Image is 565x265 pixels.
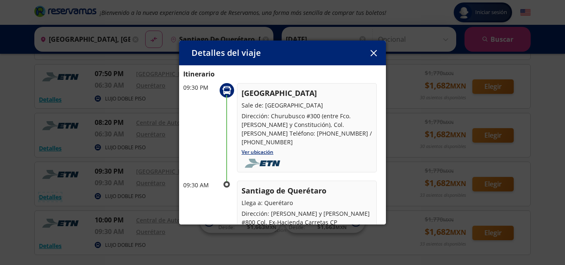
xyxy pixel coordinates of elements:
[242,209,372,244] p: Dirección: [PERSON_NAME] y [PERSON_NAME] #800 Col. Ex-Hacienda Carretas CP 76070Teléfono: 01 442 ...
[183,83,216,92] p: 09:30 PM
[242,185,372,196] p: Santiago de Querétaro
[242,198,372,207] p: Llega a: Querétaro
[242,112,372,146] p: Dirección: Churubusco #300 (entre Fco. [PERSON_NAME] y Constitución), Col. [PERSON_NAME] Teléfono...
[242,101,372,110] p: Sale de: [GEOGRAPHIC_DATA]
[183,181,216,189] p: 09:30 AM
[242,159,286,168] img: foobar2.png
[242,148,273,155] a: Ver ubicación
[183,69,382,79] p: Itinerario
[242,88,372,99] p: [GEOGRAPHIC_DATA]
[192,47,261,59] p: Detalles del viaje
